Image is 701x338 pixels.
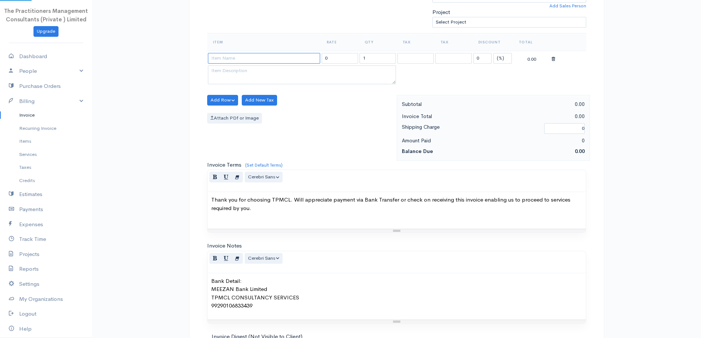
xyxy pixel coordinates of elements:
th: Qty [359,33,397,51]
div: 0.00 [493,100,588,109]
button: Remove Font Style (CTRL+\) [231,172,243,182]
th: Item [207,33,321,51]
label: Invoice Terms [207,161,241,169]
button: Remove Font Style (CTRL+\) [231,253,243,264]
button: Add New Tax [242,95,277,106]
div: Shipping Charge [398,122,541,135]
button: Bold (CTRL+B) [209,253,221,264]
div: Amount Paid [398,136,493,145]
button: Add Row [207,95,238,106]
a: Upgrade [33,26,59,37]
a: (Set Default Terms) [245,162,283,168]
label: Attach PDf or Image [207,113,262,124]
span: Cerebri Sans [248,255,275,261]
span: 0.00 [575,148,585,154]
a: Add Sales Person [549,3,586,9]
strong: Balance Due [402,148,433,154]
button: Font Family [245,172,283,182]
div: Resize [208,320,586,323]
button: Underline (CTRL+U) [220,172,232,182]
p: Bank Detail: MEEZAN Bank Limited TPMCL CONSULTANCY SERVICES 99290106833439 [211,277,582,310]
div: 0.00 [514,54,550,63]
th: Tax [435,33,472,51]
div: Invoice Total [398,112,493,121]
div: Subtotal [398,100,493,109]
th: Total [513,33,551,51]
button: Bold (CTRL+B) [209,172,221,182]
th: Discount [472,33,513,51]
span: Thank you for choosing TPMCL. Will appreciate payment via Bank Transfer or check on receiving thi... [211,196,570,211]
label: Invoice Notes [207,242,242,250]
button: Underline (CTRL+U) [220,253,232,264]
th: Tax [397,33,435,51]
button: Font Family [245,253,283,264]
div: Resize [208,229,586,232]
div: 0.00 [493,112,588,121]
input: Item Name [208,53,320,64]
th: Rate [321,33,359,51]
span: The Practitioners Management Consultants (Private ) Limited [4,7,88,23]
label: Project [432,8,450,17]
span: Cerebri Sans [248,174,275,180]
div: 0 [493,136,588,145]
